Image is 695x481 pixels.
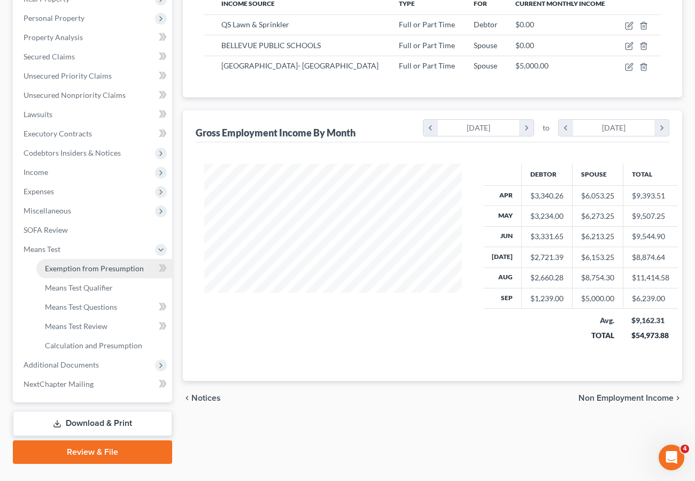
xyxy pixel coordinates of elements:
[15,86,172,105] a: Unsecured Nonpriority Claims
[530,231,563,242] div: $3,331.65
[399,61,455,70] span: Full or Part Time
[530,293,563,304] div: $1,239.00
[483,226,522,247] th: Jun
[24,71,112,80] span: Unsecured Priority Claims
[36,317,172,336] a: Means Test Review
[24,206,71,215] span: Miscellaneous
[654,120,669,136] i: chevron_right
[578,394,674,402] span: Non Employment Income
[45,264,144,273] span: Exemption from Presumption
[581,272,614,283] div: $8,754.30
[674,394,682,402] i: chevron_right
[24,225,68,234] span: SOFA Review
[24,13,84,22] span: Personal Property
[581,252,614,263] div: $6,153.25
[36,297,172,317] a: Means Test Questions
[559,120,573,136] i: chevron_left
[543,123,550,133] span: to
[24,110,52,119] span: Lawsuits
[191,394,221,402] span: Notices
[474,41,497,50] span: Spouse
[15,47,172,66] a: Secured Claims
[623,247,678,268] td: $8,874.64
[24,148,121,157] span: Codebtors Insiders & Notices
[24,33,83,42] span: Property Analysis
[581,315,614,326] div: Avg.
[183,394,191,402] i: chevron_left
[24,129,92,138] span: Executory Contracts
[623,226,678,247] td: $9,544.90
[399,20,455,29] span: Full or Part Time
[631,315,669,326] div: $9,162.31
[36,259,172,278] a: Exemption from Presumption
[474,61,497,70] span: Spouse
[13,440,172,464] a: Review & File
[15,124,172,143] a: Executory Contracts
[581,293,614,304] div: $5,000.00
[399,41,455,50] span: Full or Part Time
[423,120,438,136] i: chevron_left
[623,268,678,288] td: $11,414.58
[474,20,498,29] span: Debtor
[530,252,563,263] div: $2,721.39
[45,283,113,292] span: Means Test Qualifier
[15,220,172,240] a: SOFA Review
[15,375,172,394] a: NextChapter Mailing
[530,211,563,222] div: $3,234.00
[483,247,522,268] th: [DATE]
[623,206,678,226] td: $9,507.25
[581,190,614,201] div: $6,053.25
[623,288,678,309] td: $6,239.00
[45,322,107,331] span: Means Test Review
[578,394,682,402] button: Non Employment Income chevron_right
[15,66,172,86] a: Unsecured Priority Claims
[483,185,522,205] th: Apr
[530,272,563,283] div: $2,660.28
[659,445,684,470] iframe: Intercom live chat
[183,394,221,402] button: chevron_left Notices
[515,41,534,50] span: $0.00
[45,302,117,311] span: Means Test Questions
[24,360,99,369] span: Additional Documents
[24,90,126,100] span: Unsecured Nonpriority Claims
[623,185,678,205] td: $9,393.51
[196,126,356,139] div: Gross Employment Income By Month
[15,105,172,124] a: Lawsuits
[581,330,614,341] div: TOTAL
[521,164,572,185] th: Debtor
[438,120,520,136] div: [DATE]
[24,167,48,177] span: Income
[483,288,522,309] th: Sep
[623,164,678,185] th: Total
[515,61,549,70] span: $5,000.00
[13,411,172,436] a: Download & Print
[483,268,522,288] th: Aug
[221,61,379,70] span: [GEOGRAPHIC_DATA]- [GEOGRAPHIC_DATA]
[24,187,54,196] span: Expenses
[631,330,669,341] div: $54,973.88
[45,341,142,350] span: Calculation and Presumption
[36,278,172,297] a: Means Test Qualifier
[530,190,563,201] div: $3,340.26
[221,20,289,29] span: QS Lawn & Sprinkler
[483,206,522,226] th: May
[515,20,534,29] span: $0.00
[573,120,655,136] div: [DATE]
[519,120,534,136] i: chevron_right
[681,445,689,453] span: 4
[581,211,614,222] div: $6,273.25
[572,164,623,185] th: Spouse
[24,245,60,254] span: Means Test
[24,52,75,61] span: Secured Claims
[581,231,614,242] div: $6,213.25
[24,379,94,388] span: NextChapter Mailing
[36,336,172,355] a: Calculation and Presumption
[221,41,321,50] span: BELLEVUE PUBLIC SCHOOLS
[15,28,172,47] a: Property Analysis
